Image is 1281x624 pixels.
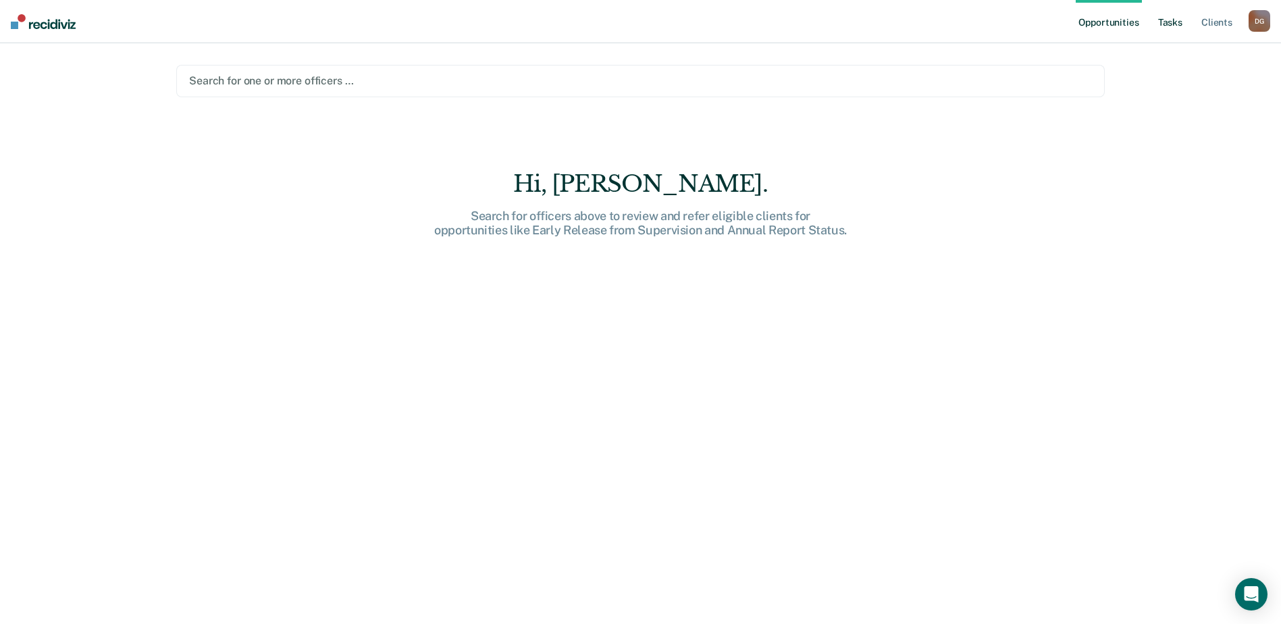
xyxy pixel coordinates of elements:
div: Open Intercom Messenger [1235,578,1267,610]
button: DG [1249,10,1270,32]
div: Search for officers above to review and refer eligible clients for opportunities like Early Relea... [425,209,857,238]
div: Hi, [PERSON_NAME]. [425,170,857,198]
img: Recidiviz [11,14,76,29]
div: D G [1249,10,1270,32]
